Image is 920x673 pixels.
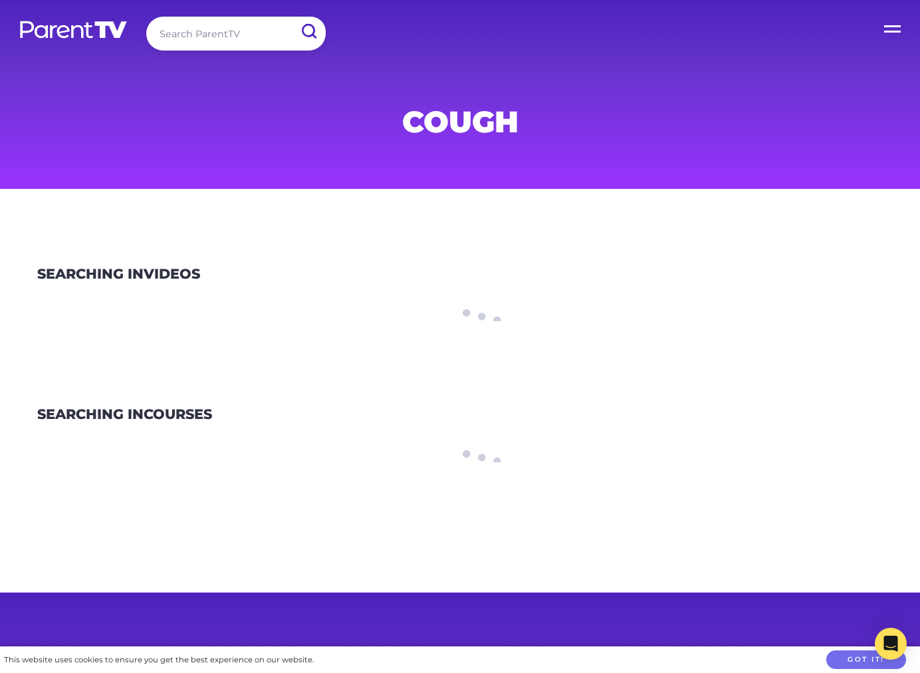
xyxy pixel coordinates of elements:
[19,20,128,39] img: parenttv-logo-white.4c85aaf.svg
[37,406,144,422] span: Searching in
[37,265,144,282] span: Searching in
[140,108,780,135] h1: cough
[37,266,200,283] h3: Videos
[826,650,906,670] button: Got it!
[291,17,326,47] input: Submit
[875,628,907,660] div: Open Intercom Messenger
[146,17,326,51] input: Search ParentTV
[37,406,212,423] h3: Courses
[4,653,314,667] div: This website uses cookies to ensure you get the best experience on our website.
